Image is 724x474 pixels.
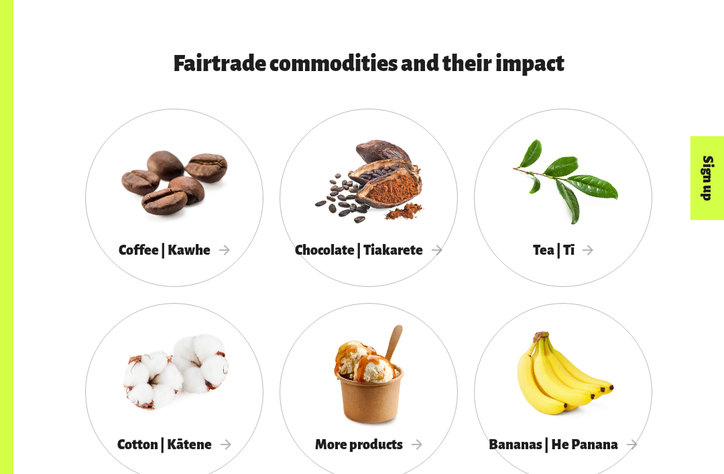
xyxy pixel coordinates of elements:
span: Coffee | Kawhe [119,243,230,257]
h3: Fairtrade commodities and their impact [55,52,682,76]
span: More products [315,437,422,452]
a: Chocolate | Tiakarete [280,109,458,287]
a: Tea | Tī [474,109,652,287]
span: Bananas | He Panana [489,437,638,452]
span: Tea | Tī [533,243,594,257]
a: Coffee | Kawhe [85,109,263,287]
span: Cotton | Kātene [117,437,231,452]
span: Chocolate | Tiakarete [295,243,442,257]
